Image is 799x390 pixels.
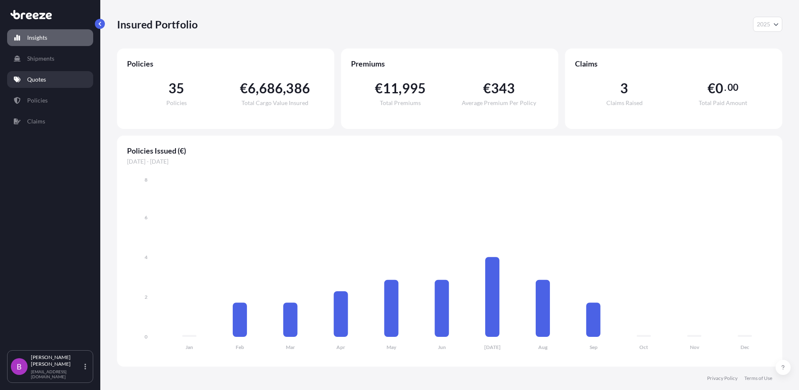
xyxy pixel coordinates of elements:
[744,375,772,382] a: Terms of Use
[7,92,93,109] a: Policies
[399,82,402,95] span: ,
[707,375,738,382] a: Privacy Policy
[483,82,491,95] span: €
[31,369,83,379] p: [EMAIL_ADDRESS][DOMAIN_NAME]
[724,84,726,91] span: .
[7,71,93,88] a: Quotes
[31,354,83,367] p: [PERSON_NAME] [PERSON_NAME]
[286,82,310,95] span: 386
[166,100,187,106] span: Policies
[575,59,772,69] span: Claims
[283,82,286,95] span: ,
[145,294,148,300] tspan: 2
[740,344,749,350] tspan: Dec
[127,59,324,69] span: Policies
[27,54,54,63] p: Shipments
[286,344,295,350] tspan: Mar
[707,82,715,95] span: €
[186,344,193,350] tspan: Jan
[168,82,184,95] span: 35
[27,96,48,105] p: Policies
[375,82,383,95] span: €
[145,254,148,260] tspan: 4
[438,344,446,350] tspan: Jun
[27,117,45,126] p: Claims
[620,82,628,95] span: 3
[259,82,283,95] span: 686
[699,100,747,106] span: Total Paid Amount
[248,82,256,95] span: 6
[256,82,259,95] span: ,
[7,113,93,130] a: Claims
[590,344,598,350] tspan: Sep
[127,157,772,166] span: [DATE] - [DATE]
[336,344,345,350] tspan: Apr
[538,344,548,350] tspan: Aug
[606,100,643,106] span: Claims Raised
[242,100,308,106] span: Total Cargo Value Insured
[728,84,738,91] span: 00
[491,82,515,95] span: 343
[383,82,399,95] span: 11
[387,344,397,350] tspan: May
[715,82,723,95] span: 0
[145,214,148,221] tspan: 6
[236,344,244,350] tspan: Feb
[380,100,421,106] span: Total Premiums
[484,344,501,350] tspan: [DATE]
[351,59,548,69] span: Premiums
[117,18,198,31] p: Insured Portfolio
[690,344,700,350] tspan: Nov
[127,146,772,156] span: Policies Issued (€)
[7,29,93,46] a: Insights
[145,334,148,340] tspan: 0
[757,20,770,28] span: 2025
[639,344,648,350] tspan: Oct
[462,100,536,106] span: Average Premium Per Policy
[240,82,248,95] span: €
[7,50,93,67] a: Shipments
[27,75,46,84] p: Quotes
[27,33,47,42] p: Insights
[402,82,426,95] span: 995
[17,362,22,371] span: B
[145,177,148,183] tspan: 8
[753,17,782,32] button: Year Selector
